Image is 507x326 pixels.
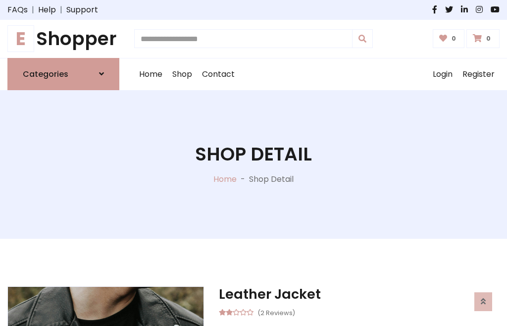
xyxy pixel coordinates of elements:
h1: Shop Detail [195,143,312,165]
span: | [28,4,38,16]
span: E [7,25,34,52]
a: Categories [7,58,119,90]
a: Support [66,4,98,16]
a: EShopper [7,28,119,50]
a: Shop [167,58,197,90]
span: 0 [449,34,458,43]
a: Login [428,58,457,90]
a: Home [134,58,167,90]
span: 0 [484,34,493,43]
p: Shop Detail [249,173,294,185]
h3: Leather Jacket [219,286,500,302]
a: Register [457,58,500,90]
a: Home [213,173,237,185]
a: Help [38,4,56,16]
a: 0 [433,29,465,48]
a: Contact [197,58,240,90]
p: - [237,173,249,185]
a: 0 [466,29,500,48]
span: | [56,4,66,16]
h6: Categories [23,69,68,79]
a: FAQs [7,4,28,16]
h1: Shopper [7,28,119,50]
small: (2 Reviews) [257,306,295,318]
